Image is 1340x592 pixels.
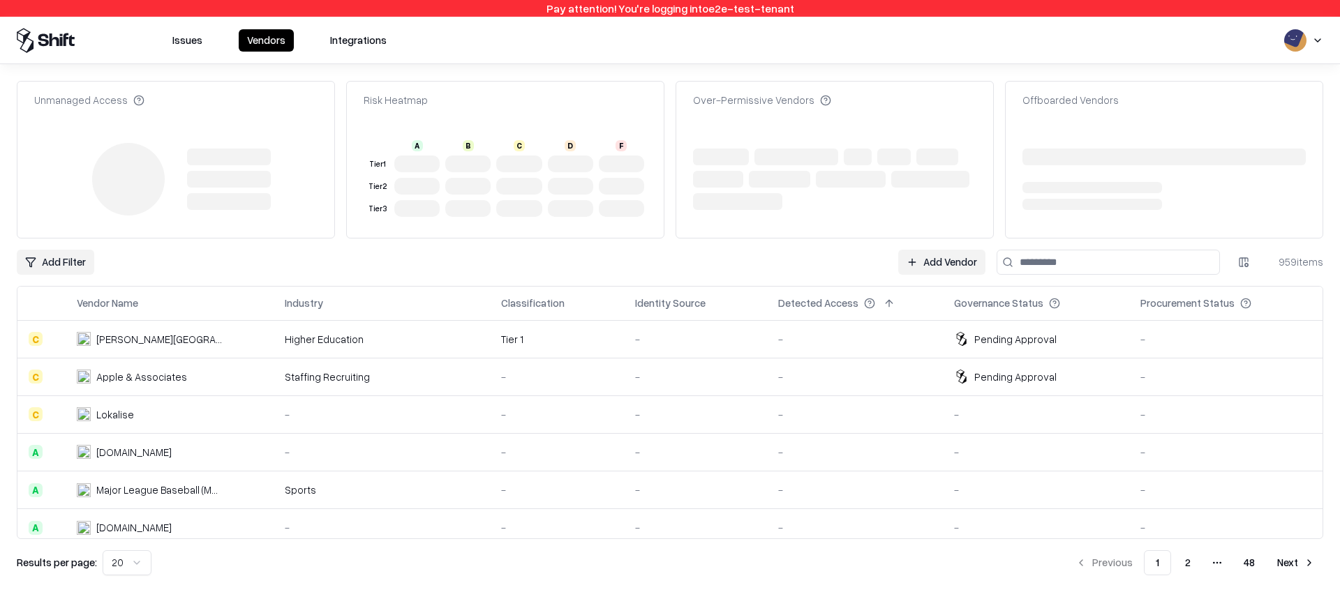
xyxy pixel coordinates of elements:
[412,140,423,151] div: A
[778,332,932,347] div: -
[514,140,525,151] div: C
[164,29,211,52] button: Issues
[954,483,1119,497] div: -
[77,445,91,459] img: pathfactory.com
[29,445,43,459] div: A
[285,520,479,535] div: -
[635,332,756,347] div: -
[1140,445,1311,460] div: -
[366,158,389,170] div: Tier 1
[954,407,1119,422] div: -
[501,520,613,535] div: -
[501,407,613,422] div: -
[285,370,479,384] div: Staffing Recruiting
[1267,255,1323,269] div: 959 items
[1022,93,1119,107] div: Offboarded Vendors
[96,370,187,384] div: Apple & Associates
[693,93,831,107] div: Over-Permissive Vendors
[635,445,756,460] div: -
[635,520,756,535] div: -
[285,296,323,310] div: Industry
[778,445,932,460] div: -
[898,250,985,275] a: Add Vendor
[1140,483,1311,497] div: -
[29,483,43,497] div: A
[366,181,389,192] div: Tier 2
[239,29,294,52] button: Vendors
[77,370,91,384] img: Apple & Associates
[635,407,756,422] div: -
[501,445,613,460] div: -
[96,445,172,460] div: [DOMAIN_NAME]
[29,521,43,535] div: A
[1067,550,1323,575] nav: pagination
[635,370,756,384] div: -
[285,407,479,422] div: -
[1140,407,1311,422] div: -
[1233,550,1266,575] button: 48
[34,93,144,107] div: Unmanaged Access
[778,296,858,310] div: Detected Access
[96,407,134,422] div: Lokalise
[635,483,756,497] div: -
[501,296,565,310] div: Classification
[954,445,1119,460] div: -
[501,370,613,384] div: -
[778,520,932,535] div: -
[322,29,395,52] button: Integrations
[17,250,94,275] button: Add Filter
[285,483,479,497] div: Sports
[96,332,222,347] div: [PERSON_NAME][GEOGRAPHIC_DATA]
[29,332,43,346] div: C
[635,296,706,310] div: Identity Source
[565,140,576,151] div: D
[1269,550,1323,575] button: Next
[974,332,1057,347] div: Pending Approval
[501,483,613,497] div: -
[501,332,613,347] div: Tier 1
[285,445,479,460] div: -
[1144,550,1171,575] button: 1
[778,407,932,422] div: -
[1140,296,1235,310] div: Procurement Status
[778,370,932,384] div: -
[463,140,474,151] div: B
[366,203,389,215] div: Tier 3
[77,483,91,497] img: Major League Baseball (MLB)
[29,407,43,421] div: C
[778,483,932,497] div: -
[29,370,43,384] div: C
[77,332,91,346] img: Reichman University
[1174,550,1202,575] button: 2
[285,332,479,347] div: Higher Education
[77,521,91,535] img: wixanswers.com
[1140,520,1311,535] div: -
[974,370,1057,384] div: Pending Approval
[17,555,97,570] p: Results per page:
[77,296,138,310] div: Vendor Name
[96,520,172,535] div: [DOMAIN_NAME]
[77,407,91,421] img: Lokalise
[96,483,222,497] div: Major League Baseball (MLB)
[954,296,1043,310] div: Governance Status
[954,520,1119,535] div: -
[1140,332,1311,347] div: -
[364,93,428,107] div: Risk Heatmap
[616,140,627,151] div: F
[1140,370,1311,384] div: -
